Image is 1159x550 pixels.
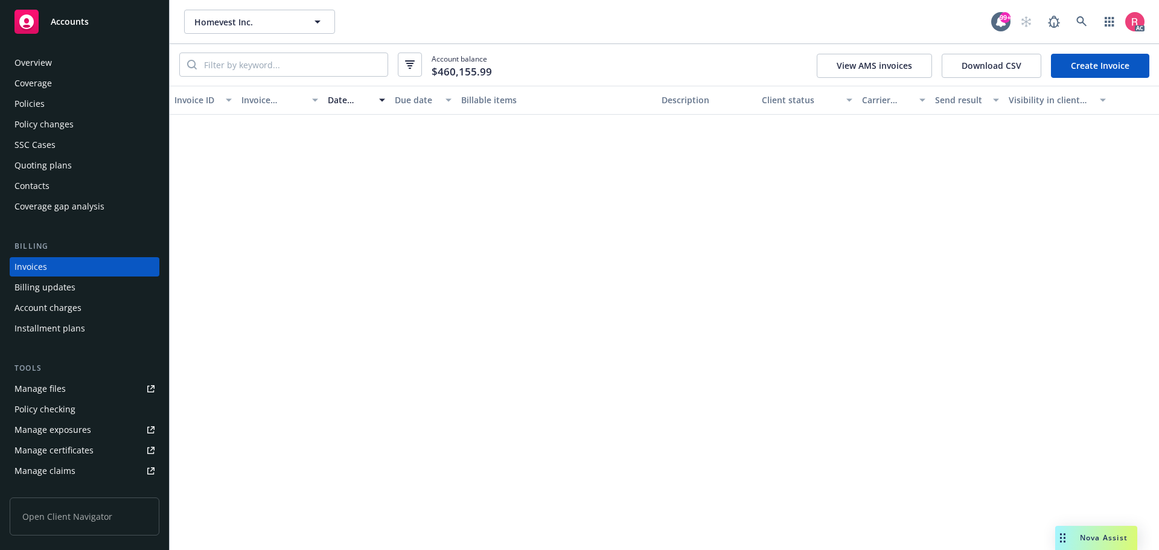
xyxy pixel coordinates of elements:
a: Policy changes [10,115,159,134]
div: Contacts [14,176,49,196]
div: Overview [14,53,52,72]
a: Search [1070,10,1094,34]
div: Account charges [14,298,81,318]
a: Report a Bug [1042,10,1066,34]
input: Filter by keyword... [197,53,388,76]
a: Accounts [10,5,159,39]
div: Date issued [328,94,372,106]
button: View AMS invoices [817,54,932,78]
div: Invoice ID [174,94,219,106]
a: Contacts [10,176,159,196]
div: 99+ [1000,12,1011,23]
span: Accounts [51,17,89,27]
a: Quoting plans [10,156,159,175]
div: Billing [10,240,159,252]
a: Create Invoice [1051,54,1149,78]
button: Nova Assist [1055,526,1137,550]
img: photo [1125,12,1145,31]
a: Manage exposures [10,420,159,440]
div: Send result [935,94,986,106]
button: Client status [757,86,857,115]
div: Drag to move [1055,526,1070,550]
button: Due date [390,86,457,115]
button: Download CSV [942,54,1041,78]
div: Manage certificates [14,441,94,460]
span: Nova Assist [1080,532,1128,543]
a: Coverage [10,74,159,93]
a: Policy checking [10,400,159,419]
a: Account charges [10,298,159,318]
a: Manage claims [10,461,159,481]
a: Manage BORs [10,482,159,501]
svg: Search [187,60,197,69]
div: Client status [762,94,839,106]
div: Policies [14,94,45,114]
a: Manage files [10,379,159,398]
div: Coverage gap analysis [14,197,104,216]
div: Manage files [14,379,66,398]
button: Invoice ID [170,86,237,115]
button: Send result [930,86,1004,115]
span: $460,155.99 [432,64,492,80]
div: Invoice amount [241,94,305,106]
div: Visibility in client dash [1009,94,1093,106]
div: Policy checking [14,400,75,419]
span: Open Client Navigator [10,497,159,536]
div: Manage BORs [14,482,71,501]
a: Billing updates [10,278,159,297]
a: Installment plans [10,319,159,338]
a: Coverage gap analysis [10,197,159,216]
button: Date issued [323,86,390,115]
button: Visibility in client dash [1004,86,1111,115]
div: Billing updates [14,278,75,297]
div: Quoting plans [14,156,72,175]
div: Description [662,94,752,106]
a: SSC Cases [10,135,159,155]
div: Policy changes [14,115,74,134]
div: Manage claims [14,461,75,481]
button: Invoice amount [237,86,324,115]
a: Policies [10,94,159,114]
span: Account balance [432,54,492,76]
div: Coverage [14,74,52,93]
div: Billable items [461,94,652,106]
div: Invoices [14,257,47,277]
button: Description [657,86,757,115]
div: Carrier status [862,94,913,106]
a: Invoices [10,257,159,277]
a: Overview [10,53,159,72]
div: Due date [395,94,439,106]
a: Switch app [1097,10,1122,34]
button: Billable items [456,86,657,115]
div: SSC Cases [14,135,56,155]
span: Homevest Inc. [194,16,299,28]
button: Homevest Inc. [184,10,335,34]
div: Tools [10,362,159,374]
a: Start snowing [1014,10,1038,34]
a: Manage certificates [10,441,159,460]
button: Carrier status [857,86,931,115]
div: Installment plans [14,319,85,338]
div: Manage exposures [14,420,91,440]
